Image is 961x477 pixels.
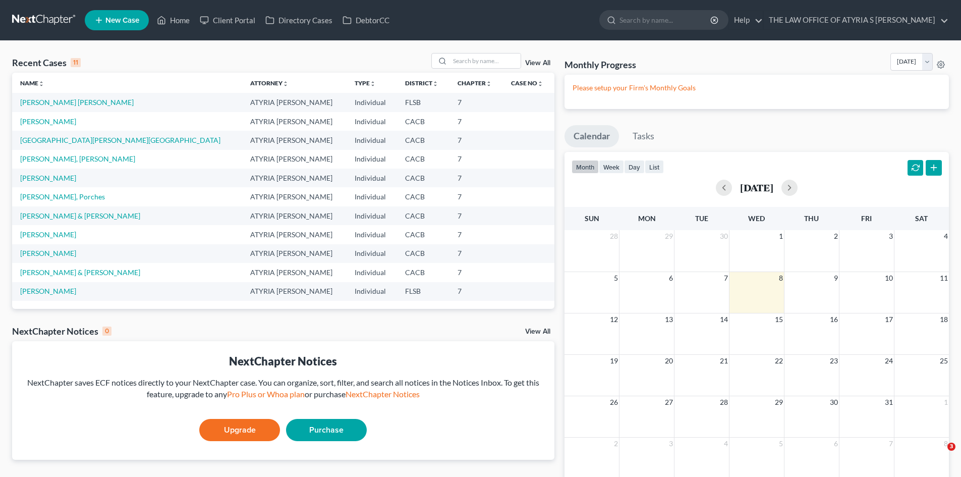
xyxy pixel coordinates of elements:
[449,282,503,301] td: 7
[449,187,503,206] td: 7
[695,214,708,223] span: Tue
[624,125,663,147] a: Tasks
[599,160,624,174] button: week
[740,182,773,193] h2: [DATE]
[829,313,839,326] span: 16
[943,230,949,242] span: 4
[347,187,397,206] td: Individual
[525,60,550,67] a: View All
[397,206,449,225] td: CACB
[152,11,195,29] a: Home
[449,93,503,112] td: 7
[778,272,784,284] span: 8
[861,214,872,223] span: Fri
[449,206,503,225] td: 7
[486,81,492,87] i: unfold_more
[664,396,674,408] span: 27
[397,112,449,131] td: CACB
[833,230,839,242] span: 2
[242,93,347,112] td: ATYRIA [PERSON_NAME]
[242,169,347,187] td: ATYRIA [PERSON_NAME]
[242,225,347,244] td: ATYRIA [PERSON_NAME]
[12,57,81,69] div: Recent Cases
[668,272,674,284] span: 6
[719,396,729,408] span: 28
[20,353,546,369] div: NextChapter Notices
[346,389,420,399] a: NextChapter Notices
[884,272,894,284] span: 10
[20,154,135,163] a: [PERSON_NAME], [PERSON_NAME]
[450,54,521,68] input: Search by name...
[939,272,949,284] span: 11
[458,79,492,87] a: Chapterunfold_more
[105,17,139,24] span: New Case
[199,419,280,441] a: Upgrade
[449,244,503,263] td: 7
[613,272,619,284] span: 5
[20,287,76,295] a: [PERSON_NAME]
[20,249,76,257] a: [PERSON_NAME]
[242,282,347,301] td: ATYRIA [PERSON_NAME]
[719,313,729,326] span: 14
[242,150,347,169] td: ATYRIA [PERSON_NAME]
[355,79,376,87] a: Typeunfold_more
[572,160,599,174] button: month
[397,93,449,112] td: FLSB
[347,282,397,301] td: Individual
[719,355,729,367] span: 21
[939,355,949,367] span: 25
[609,355,619,367] span: 19
[347,263,397,282] td: Individual
[20,117,76,126] a: [PERSON_NAME]
[764,11,948,29] a: THE LAW OFFICE OF ATYRIA S [PERSON_NAME]
[347,206,397,225] td: Individual
[943,438,949,450] span: 8
[337,11,394,29] a: DebtorCC
[778,438,784,450] span: 5
[947,443,955,451] span: 3
[927,443,951,467] iframe: Intercom live chat
[537,81,543,87] i: unfold_more
[260,11,337,29] a: Directory Cases
[242,187,347,206] td: ATYRIA [PERSON_NAME]
[943,396,949,408] span: 1
[20,268,140,277] a: [PERSON_NAME] & [PERSON_NAME]
[619,11,712,29] input: Search by name...
[432,81,438,87] i: unfold_more
[242,206,347,225] td: ATYRIA [PERSON_NAME]
[20,211,140,220] a: [PERSON_NAME] & [PERSON_NAME]
[242,244,347,263] td: ATYRIA [PERSON_NAME]
[397,244,449,263] td: CACB
[723,438,729,450] span: 4
[286,419,367,441] a: Purchase
[242,263,347,282] td: ATYRIA [PERSON_NAME]
[71,58,81,67] div: 11
[242,112,347,131] td: ATYRIA [PERSON_NAME]
[20,79,44,87] a: Nameunfold_more
[20,98,134,107] a: [PERSON_NAME] [PERSON_NAME]
[915,214,928,223] span: Sat
[347,131,397,149] td: Individual
[511,79,543,87] a: Case Nounfold_more
[664,230,674,242] span: 29
[20,174,76,182] a: [PERSON_NAME]
[664,355,674,367] span: 20
[405,79,438,87] a: Districtunfold_more
[38,81,44,87] i: unfold_more
[12,325,111,337] div: NextChapter Notices
[645,160,664,174] button: list
[729,11,763,29] a: Help
[609,313,619,326] span: 12
[397,150,449,169] td: CACB
[723,272,729,284] span: 7
[347,150,397,169] td: Individual
[624,160,645,174] button: day
[638,214,656,223] span: Mon
[397,225,449,244] td: CACB
[347,169,397,187] td: Individual
[20,377,546,400] div: NextChapter saves ECF notices directly to your NextChapter case. You can organize, sort, filter, ...
[282,81,289,87] i: unfold_more
[564,59,636,71] h3: Monthly Progress
[939,313,949,326] span: 18
[774,396,784,408] span: 29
